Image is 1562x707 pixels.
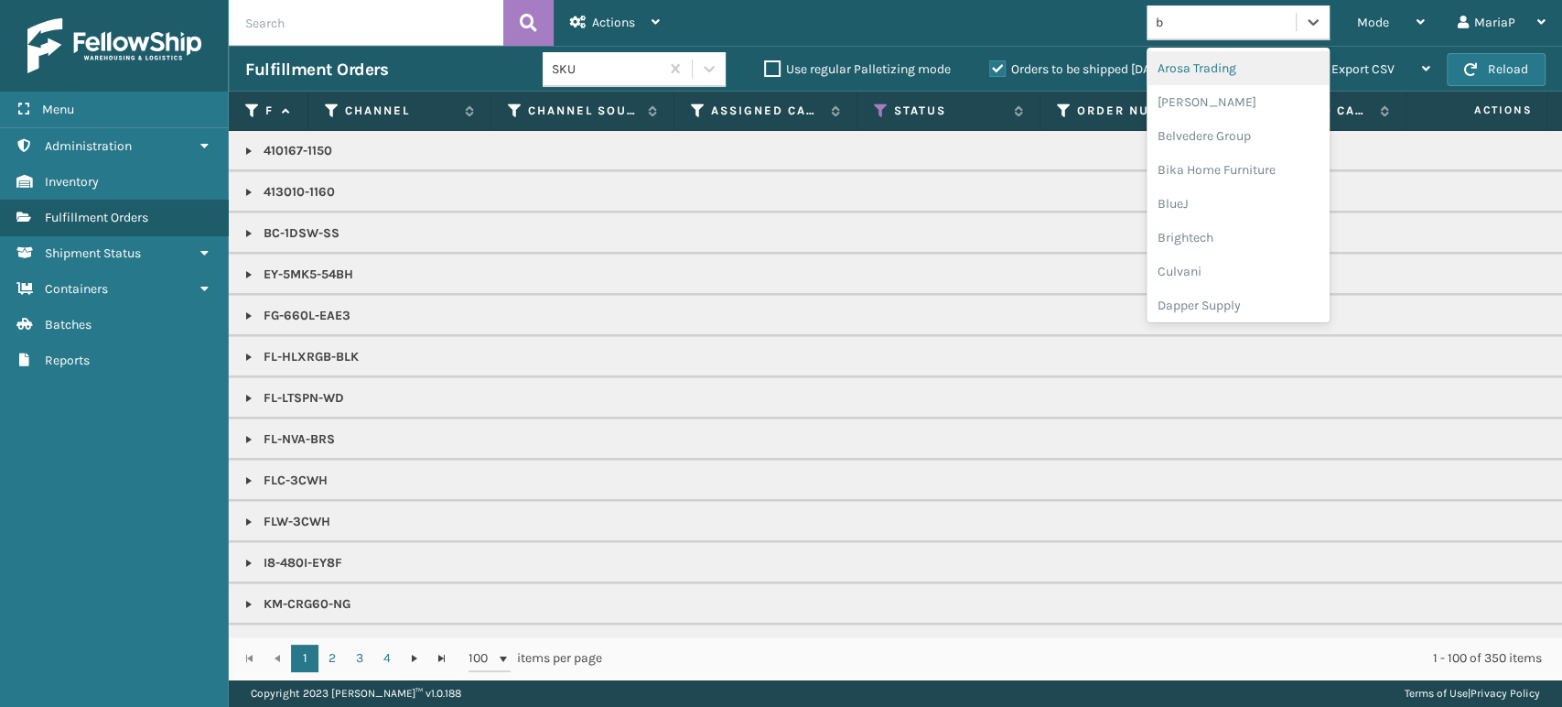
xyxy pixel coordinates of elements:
[1416,95,1543,125] span: Actions
[1147,153,1330,187] div: Bika Home Furniture
[528,103,639,119] label: Channel Source
[45,353,90,368] span: Reports
[711,103,822,119] label: Assigned Carrier Service
[1147,288,1330,322] div: Dapper Supply
[1147,255,1330,288] div: Culvani
[373,645,401,672] a: 4
[764,61,951,77] label: Use regular Palletizing mode
[1147,85,1330,119] div: [PERSON_NAME]
[628,649,1542,668] div: 1 - 100 of 350 items
[469,649,496,668] span: 100
[592,15,635,30] span: Actions
[318,645,346,672] a: 2
[42,102,74,117] span: Menu
[1357,15,1389,30] span: Mode
[894,103,1005,119] label: Status
[45,281,108,297] span: Containers
[291,645,318,672] a: 1
[1405,687,1468,700] a: Terms of Use
[27,18,201,73] img: logo
[45,138,132,154] span: Administration
[401,645,428,672] a: Go to the next page
[45,245,141,261] span: Shipment Status
[1447,53,1546,86] button: Reload
[435,651,449,666] span: Go to the last page
[1331,61,1395,77] span: Export CSV
[245,59,388,81] h3: Fulfillment Orders
[45,317,92,332] span: Batches
[1405,680,1540,707] div: |
[346,645,373,672] a: 3
[989,61,1167,77] label: Orders to be shipped [DATE]
[1147,187,1330,221] div: BlueJ
[265,103,273,119] label: Fulfillment Order Id
[251,680,461,707] p: Copyright 2023 [PERSON_NAME]™ v 1.0.188
[345,103,456,119] label: Channel
[469,645,602,672] span: items per page
[1147,51,1330,85] div: Arosa Trading
[552,60,661,79] div: SKU
[1470,687,1540,700] a: Privacy Policy
[428,645,456,672] a: Go to the last page
[407,651,422,666] span: Go to the next page
[1147,221,1330,255] div: Brightech
[45,174,99,190] span: Inventory
[45,210,148,225] span: Fulfillment Orders
[1147,119,1330,153] div: Belvedere Group
[1077,103,1188,119] label: Order Number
